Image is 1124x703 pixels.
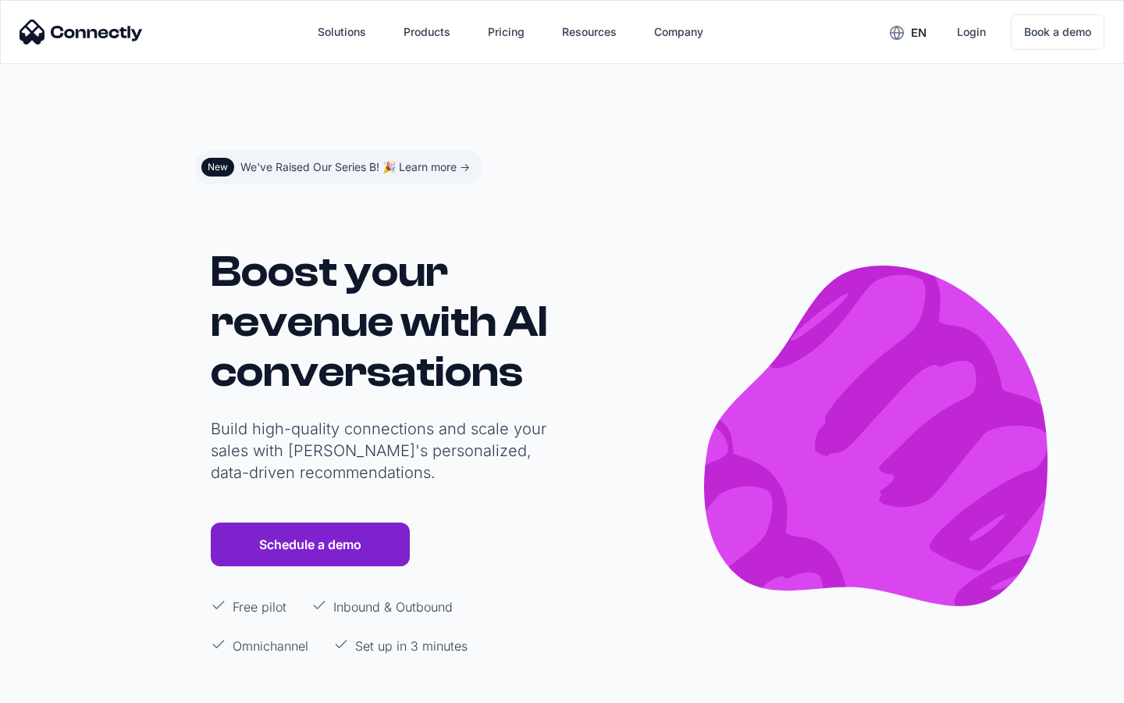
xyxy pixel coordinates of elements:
[233,598,286,616] p: Free pilot
[355,637,468,655] p: Set up in 3 minutes
[240,156,470,178] div: We've Raised Our Series B! 🎉 Learn more ->
[488,21,525,43] div: Pricing
[195,150,482,184] a: NewWe've Raised Our Series B! 🎉 Learn more ->
[211,418,554,484] p: Build high-quality connections and scale your sales with [PERSON_NAME]'s personalized, data-drive...
[475,13,537,51] a: Pricing
[1011,14,1104,50] a: Book a demo
[208,161,228,173] div: New
[911,22,927,44] div: en
[404,21,450,43] div: Products
[562,21,617,43] div: Resources
[211,247,554,397] h1: Boost your revenue with AI conversations
[16,674,94,698] aside: Language selected: English
[944,13,998,51] a: Login
[333,598,453,616] p: Inbound & Outbound
[957,21,986,43] div: Login
[20,20,143,45] img: Connectly Logo
[31,676,94,698] ul: Language list
[233,637,308,655] p: Omnichannel
[211,523,410,566] a: Schedule a demo
[318,21,366,43] div: Solutions
[654,21,703,43] div: Company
